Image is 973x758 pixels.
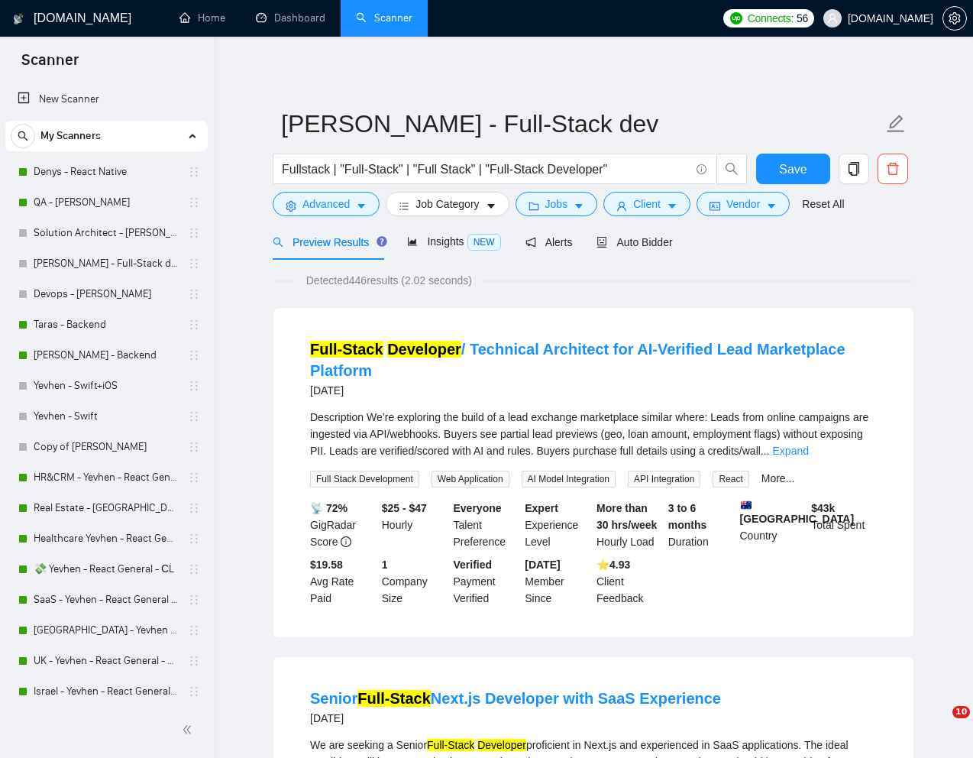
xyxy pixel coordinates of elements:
[34,646,179,676] a: UK - Yevhen - React General - СL
[596,237,607,248] span: robot
[375,235,389,248] div: Tooltip anchor
[628,471,700,488] span: API Integration
[593,500,665,550] div: Hourly Load
[182,722,197,737] span: double-left
[516,192,598,216] button: folderJobscaret-down
[188,441,200,453] span: holder
[256,11,325,24] a: dashboardDashboard
[748,10,794,27] span: Connects:
[574,200,584,212] span: caret-down
[34,676,179,707] a: Israel - Yevhen - React General - СL
[811,502,835,514] b: $ 43k
[952,706,970,718] span: 10
[522,556,593,607] div: Member Since
[188,166,200,178] span: holder
[9,49,91,81] span: Scanner
[726,196,760,212] span: Vendor
[839,162,868,176] span: copy
[886,114,906,134] span: edit
[766,200,777,212] span: caret-down
[665,500,737,550] div: Duration
[633,196,661,212] span: Client
[356,11,412,24] a: searchScanner
[730,12,742,24] img: upwork-logo.png
[668,502,707,531] b: 3 to 6 months
[797,10,808,27] span: 56
[779,160,807,179] span: Save
[34,585,179,615] a: SaaS - Yevhen - React General - СL
[34,432,179,462] a: Copy of [PERSON_NAME]
[11,131,34,141] span: search
[188,685,200,698] span: holder
[477,739,526,751] mark: Developer
[188,624,200,637] span: holder
[356,200,367,212] span: caret-down
[34,248,179,279] a: [PERSON_NAME] - Full-Stack dev
[525,502,558,514] b: Expert
[697,192,790,216] button: idcardVendorcaret-down
[34,554,179,585] a: 💸 Yevhen - React General - СL
[596,559,630,571] b: ⭐️ 4.93
[188,533,200,545] span: holder
[310,471,419,488] span: Full Stack Development
[307,556,379,607] div: Avg Rate Paid
[942,6,967,31] button: setting
[386,192,509,216] button: barsJob Categorycaret-down
[379,556,451,607] div: Company Size
[741,500,752,510] img: 🇦🇺
[737,500,809,550] div: Country
[34,493,179,523] a: Real Estate - [GEOGRAPHIC_DATA] - React General - СL
[616,200,627,212] span: user
[399,200,409,212] span: bars
[525,559,560,571] b: [DATE]
[943,12,966,24] span: setting
[34,279,179,309] a: Devops - [PERSON_NAME]
[596,502,657,531] b: More than 30 hrs/week
[407,235,500,248] span: Insights
[310,690,721,707] a: SeniorFull-StackNext.js Developer with SaaS Experience
[310,502,347,514] b: 📡 72%
[522,500,593,550] div: Experience Level
[467,234,501,251] span: NEW
[188,655,200,667] span: holder
[761,445,770,457] span: ...
[341,536,351,547] span: info-circle
[878,162,907,176] span: delete
[34,309,179,340] a: Taras - Backend
[808,500,880,550] div: Total Spent
[5,84,208,115] li: New Scanner
[942,12,967,24] a: setting
[188,380,200,392] span: holder
[188,563,200,575] span: holder
[878,154,908,184] button: delete
[188,410,200,423] span: holder
[529,200,539,212] span: folder
[11,124,35,148] button: search
[382,502,427,514] b: $25 - $47
[379,500,451,550] div: Hourly
[387,341,461,358] mark: Developer
[525,236,573,248] span: Alerts
[34,187,179,218] a: QA - [PERSON_NAME]
[603,192,690,216] button: userClientcaret-down
[827,13,838,24] span: user
[188,349,200,361] span: holder
[296,272,483,289] span: Detected 446 results (2.02 seconds)
[596,236,672,248] span: Auto Bidder
[310,341,845,379] a: Full-Stack Developer/ Technical Architect for AI-Verified Lead Marketplace Platform
[697,164,706,174] span: info-circle
[357,690,431,707] mark: Full-Stack
[761,472,795,484] a: More...
[188,594,200,606] span: holder
[34,157,179,187] a: Denys - React Native
[716,154,747,184] button: search
[415,196,479,212] span: Job Category
[427,739,474,751] mark: Full-Stack
[307,500,379,550] div: GigRadar Score
[713,471,748,488] span: React
[34,462,179,493] a: HR&CRM - Yevhen - React General - СL
[773,445,809,457] a: Expand
[454,559,493,571] b: Verified
[302,196,350,212] span: Advanced
[407,236,418,247] span: area-chart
